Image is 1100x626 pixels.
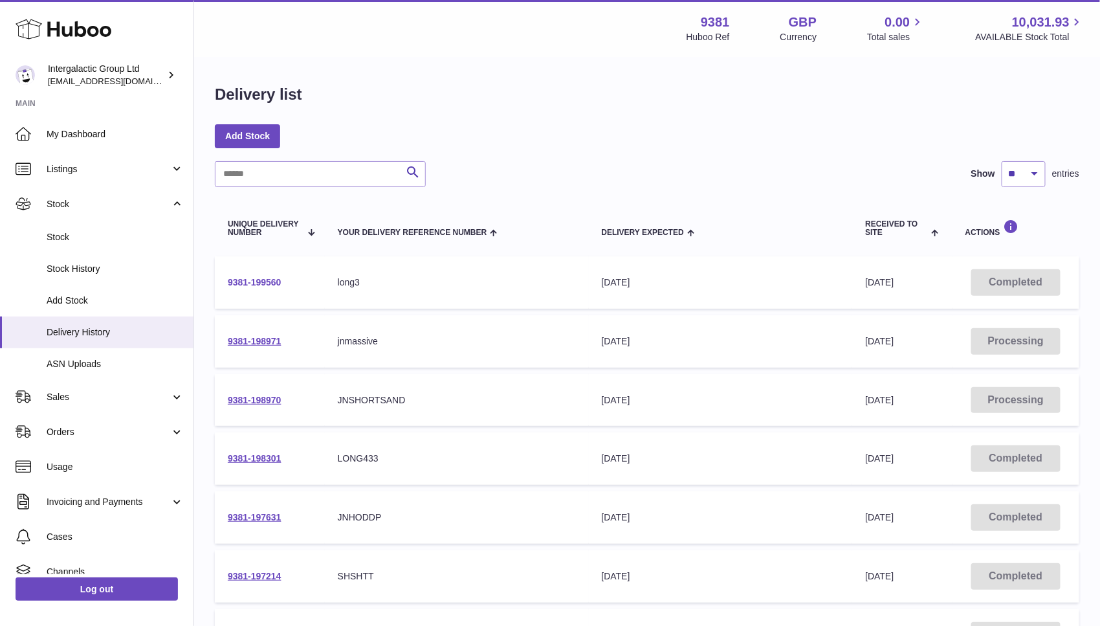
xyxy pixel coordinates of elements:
span: Your Delivery Reference Number [338,229,487,237]
span: Delivery History [47,326,184,339]
div: jnmassive [338,335,576,348]
span: 0.00 [885,14,910,31]
span: Stock History [47,263,184,275]
span: Total sales [867,31,925,43]
a: 10,031.93 AVAILABLE Stock Total [975,14,1084,43]
div: JNHODDP [338,511,576,524]
div: [DATE] [602,394,840,407]
span: Received to Site [865,220,928,237]
h1: Delivery list [215,84,302,105]
div: SHSHTT [338,570,576,583]
span: Usage [47,461,184,473]
div: Intergalactic Group Ltd [48,63,164,87]
span: My Dashboard [47,128,184,140]
div: long3 [338,276,576,289]
img: info@junglistnetwork.com [16,65,35,85]
div: [DATE] [602,453,840,465]
span: ASN Uploads [47,358,184,370]
span: entries [1052,168,1079,180]
a: Log out [16,577,178,601]
a: 9381-198971 [228,336,281,346]
span: [EMAIL_ADDRESS][DOMAIN_NAME] [48,76,190,86]
div: Actions [965,219,1066,237]
div: [DATE] [602,570,840,583]
span: [DATE] [865,277,894,287]
a: 9381-199560 [228,277,281,287]
span: AVAILABLE Stock Total [975,31,1084,43]
span: [DATE] [865,395,894,405]
a: 9381-198970 [228,395,281,405]
a: Add Stock [215,124,280,148]
div: [DATE] [602,335,840,348]
span: Unique Delivery Number [228,220,300,237]
span: Stock [47,231,184,243]
div: Currency [780,31,817,43]
span: Sales [47,391,170,403]
span: [DATE] [865,336,894,346]
div: LONG433 [338,453,576,465]
span: 10,031.93 [1012,14,1070,31]
a: 9381-197214 [228,571,281,581]
span: [DATE] [865,571,894,581]
span: Add Stock [47,295,184,307]
span: Channels [47,566,184,578]
label: Show [971,168,995,180]
span: Orders [47,426,170,438]
a: 9381-198301 [228,453,281,464]
span: Delivery Expected [602,229,684,237]
div: [DATE] [602,511,840,524]
div: JNSHORTSAND [338,394,576,407]
div: Huboo Ref [687,31,730,43]
a: 0.00 Total sales [867,14,925,43]
span: Invoicing and Payments [47,496,170,508]
span: Cases [47,531,184,543]
span: [DATE] [865,453,894,464]
div: [DATE] [602,276,840,289]
span: Stock [47,198,170,210]
strong: 9381 [701,14,730,31]
a: 9381-197631 [228,512,281,522]
strong: GBP [789,14,817,31]
span: [DATE] [865,512,894,522]
span: Listings [47,163,170,175]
